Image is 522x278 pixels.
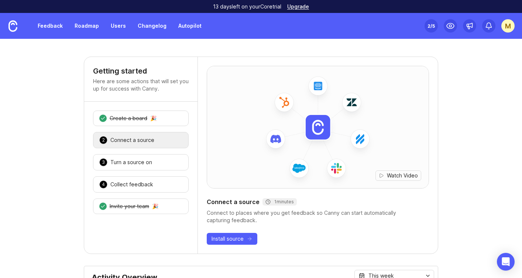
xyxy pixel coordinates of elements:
button: 2/5 [425,19,438,33]
div: Connect a source [110,136,154,144]
div: Connect to places where you get feedback so Canny can start automatically capturing feedback. [207,209,429,224]
div: 2 [99,136,107,144]
div: Create a board [110,115,147,122]
div: 🎉 [150,116,157,121]
div: Connect a source [207,197,429,206]
button: Install source [207,233,257,245]
a: Roadmap [70,19,103,33]
button: M [501,19,515,33]
a: Autopilot [174,19,206,33]
div: Open Intercom Messenger [497,253,515,271]
a: Users [106,19,130,33]
h4: Getting started [93,66,189,76]
a: Feedback [33,19,67,33]
div: Turn a source on [110,159,152,166]
div: 1 minutes [265,199,294,205]
span: Install source [212,235,244,243]
div: Invite your team [110,203,149,210]
div: 2 /5 [427,21,435,31]
div: Collect feedback [110,181,153,188]
p: 13 days left on your Core trial [213,3,281,10]
div: 4 [99,180,107,189]
a: Upgrade [287,4,309,9]
span: Watch Video [387,172,418,179]
img: Canny Home [8,20,17,32]
div: 3 [99,158,107,166]
p: Here are some actions that will set you up for success with Canny. [93,78,189,92]
a: Changelog [133,19,171,33]
img: installed-source-hero-8cc2ac6e746a3ed68ab1d0118ebd9805.png [207,61,429,194]
button: Watch Video [375,170,421,181]
div: 🎉 [152,204,158,209]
